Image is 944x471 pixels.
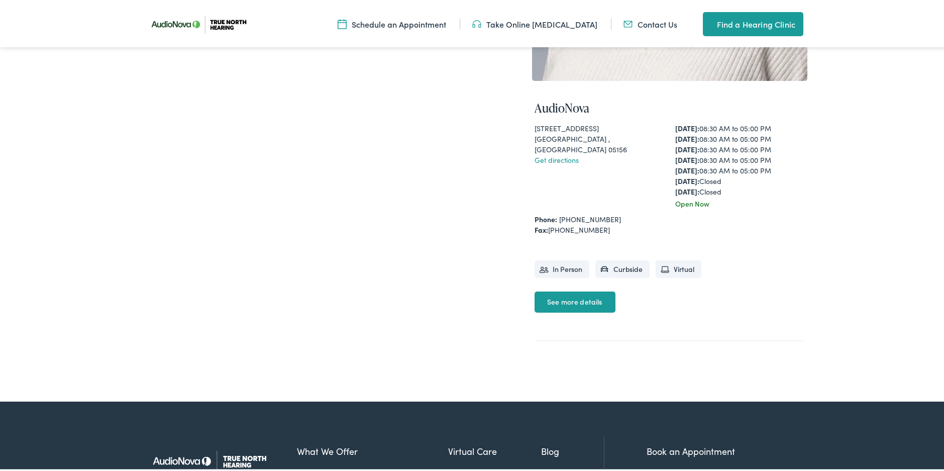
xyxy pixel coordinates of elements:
[675,121,805,195] div: 08:30 AM to 05:00 PM 08:30 AM to 05:00 PM 08:30 AM to 05:00 PM 08:30 AM to 05:00 PM 08:30 AM to 0...
[675,163,699,173] strong: [DATE]:
[535,258,589,276] li: In Person
[535,121,664,132] div: [STREET_ADDRESS]
[703,10,803,34] a: Find a Hearing Clinic
[338,17,446,28] a: Schedule an Appointment
[703,16,712,28] img: utility icon
[297,442,448,456] a: What We Offer
[535,212,557,222] strong: Phone:
[675,153,699,163] strong: [DATE]:
[675,184,699,195] strong: [DATE]:
[535,223,548,233] strong: Fax:
[535,99,805,114] h4: AudioNova
[623,17,633,28] img: Mail icon in color code ffb348, used for communication purposes
[675,132,699,142] strong: [DATE]:
[647,443,735,455] a: Book an Appointment
[448,442,542,456] a: Virtual Care
[535,223,805,233] div: [PHONE_NUMBER]
[541,442,604,456] a: Blog
[535,290,615,311] a: See more details
[338,17,347,28] img: Icon symbolizing a calendar in color code ffb348
[595,258,650,276] li: Curbside
[623,17,677,28] a: Contact Us
[675,121,699,131] strong: [DATE]:
[559,212,621,222] a: [PHONE_NUMBER]
[656,258,701,276] li: Virtual
[535,153,579,163] a: Get directions
[472,17,597,28] a: Take Online [MEDICAL_DATA]
[472,17,481,28] img: Headphones icon in color code ffb348
[675,174,699,184] strong: [DATE]:
[675,142,699,152] strong: [DATE]:
[675,197,805,207] div: Open Now
[535,132,664,153] div: [GEOGRAPHIC_DATA] , [GEOGRAPHIC_DATA] 05156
